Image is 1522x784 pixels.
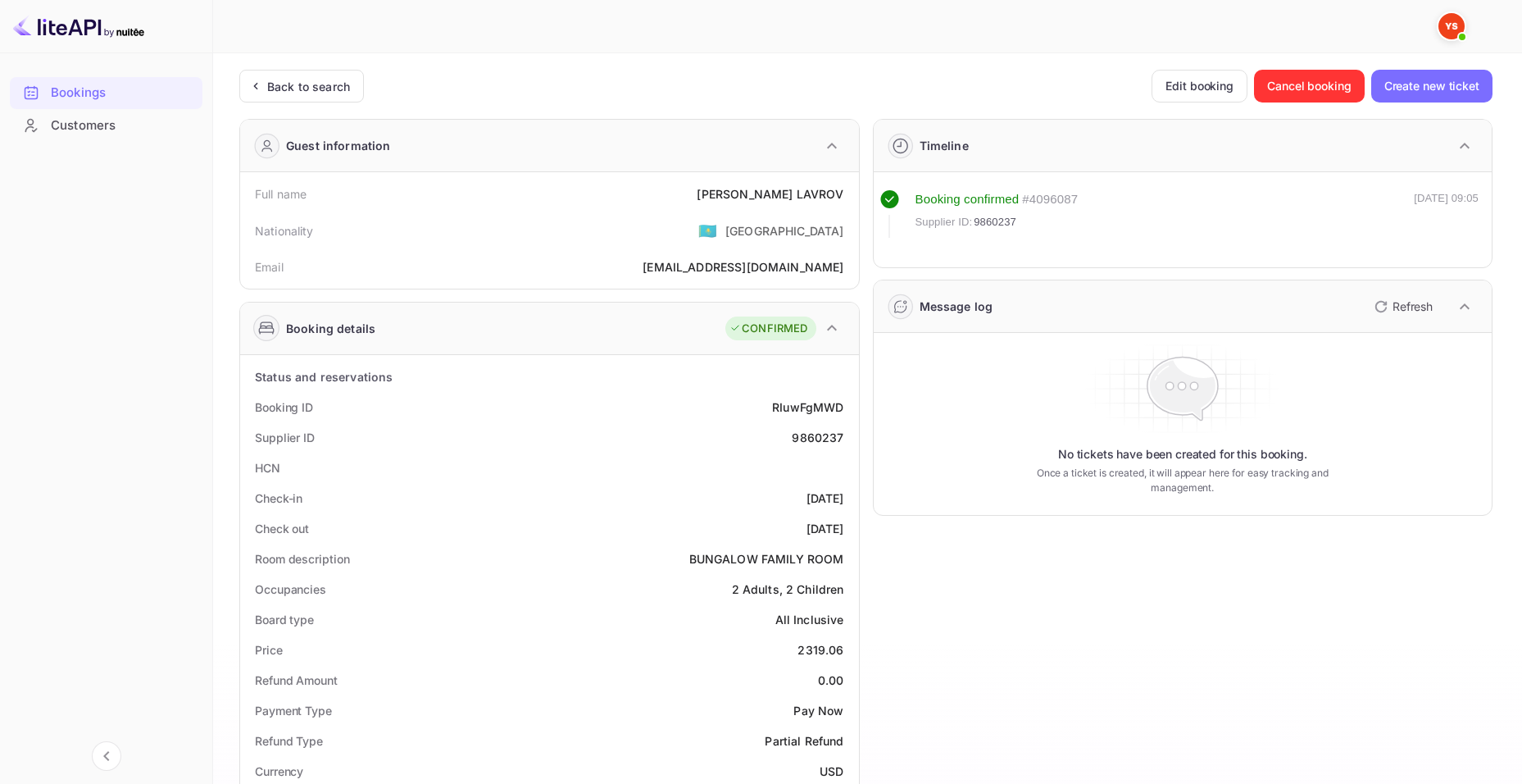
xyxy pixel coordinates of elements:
[255,459,280,476] div: HCN
[1365,294,1439,320] button: Refresh
[697,185,843,203] div: [PERSON_NAME] LAVROV
[797,641,843,659] div: 2319.06
[915,190,1020,209] div: Booking confirmed
[10,110,202,142] div: Customers
[698,216,717,245] span: United States
[1152,70,1247,103] button: Edit booking
[772,399,843,416] div: RIuwFgMWD
[255,258,284,276] div: Email
[775,611,844,628] div: All Inclusive
[255,641,283,659] div: Price
[255,702,332,719] div: Payment Type
[13,13,144,39] img: LiteAPI logo
[1438,13,1465,39] img: Yandex Support
[255,399,313,416] div: Booking ID
[1058,446,1307,463] p: No tickets have been created for this booking.
[792,429,843,446] div: 9860237
[255,581,326,598] div: Occupancies
[286,137,391,154] div: Guest information
[255,429,315,446] div: Supplier ID
[255,368,393,385] div: Status and reservations
[1393,298,1433,315] p: Refresh
[255,185,307,203] div: Full name
[51,84,194,103] div: Bookings
[51,116,194,135] div: Customers
[255,550,349,567] div: Room description
[255,520,309,537] div: Check out
[1254,70,1365,103] button: Cancel booking
[10,77,202,107] a: Bookings
[10,110,202,140] a: Customers
[818,672,844,689] div: 0.00
[255,611,314,628] div: Board type
[643,258,843,276] div: [EMAIL_ADDRESS][DOMAIN_NAME]
[10,77,202,109] div: Bookings
[806,490,844,507] div: [DATE]
[729,321,807,337] div: CONFIRMED
[820,763,843,780] div: USD
[920,298,993,315] div: Message log
[1022,190,1078,209] div: # 4096087
[255,490,302,507] div: Check-in
[689,550,844,567] div: BUNGALOW FAMILY ROOM
[915,214,973,230] span: Supplier ID:
[255,672,338,689] div: Refund Amount
[920,137,969,154] div: Timeline
[267,78,350,95] div: Back to search
[732,581,844,598] div: 2 Adults, 2 Children
[255,732,323,750] div: Refund Type
[1371,70,1492,103] button: Create new ticket
[974,214,1016,230] span: 9860237
[793,702,843,719] div: Pay Now
[765,732,843,750] div: Partial Refund
[255,222,314,239] div: Nationality
[806,520,844,537] div: [DATE]
[255,763,303,780] div: Currency
[92,741,121,771] button: Collapse navigation
[1414,190,1479,238] div: [DATE] 09:05
[286,320,375,337] div: Booking details
[725,222,844,239] div: [GEOGRAPHIC_DATA]
[1016,466,1349,495] p: Once a ticket is created, it will appear here for easy tracking and management.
